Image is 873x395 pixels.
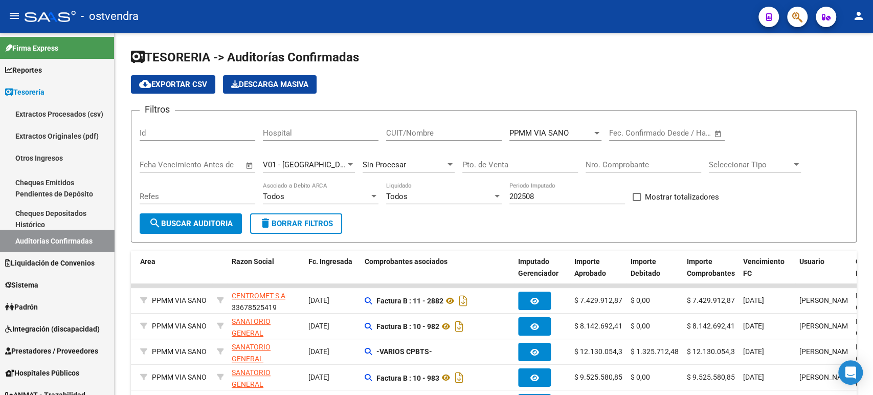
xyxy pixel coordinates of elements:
div: - 30546127652 [232,341,300,363]
span: Importe Debitado [631,257,660,277]
span: PPMM VIA SANO [152,322,207,330]
i: Descargar documento [453,318,466,335]
span: Sistema [5,279,38,291]
span: Seleccionar Tipo [709,160,792,169]
span: PPMM VIA SANO [152,347,207,356]
mat-icon: search [149,217,161,229]
span: Usuario [799,257,824,266]
strong: -VARIOS CPBTS- [376,347,432,356]
datatable-header-cell: Importe Comprobantes [683,251,739,284]
span: PPMM VIA SANO [509,128,569,138]
strong: Factura B : 10 - 982 [376,322,439,331]
span: SANATORIO GENERAL [PERSON_NAME] CLINICA PRIVADA S.R.L. [232,317,289,372]
div: - 30546127652 [232,316,300,337]
span: - ostvendra [81,5,139,28]
span: Padrón [5,301,38,313]
datatable-header-cell: Usuario [795,251,852,284]
span: Tesorería [5,86,44,98]
mat-icon: cloud_download [139,78,151,90]
span: [DATE] [743,296,764,304]
span: [PERSON_NAME] [799,373,854,381]
span: $ 7.429.912,87 [574,296,622,304]
datatable-header-cell: Importe Aprobado [570,251,626,284]
span: $ 8.142.692,41 [687,322,735,330]
input: End date [652,128,701,138]
span: Reportes [5,64,42,76]
button: Open calendar [712,128,724,140]
button: Buscar Auditoria [140,213,242,234]
strong: Factura B : 10 - 983 [376,374,439,382]
span: TESORERIA -> Auditorías Confirmadas [131,50,359,64]
span: Todos [386,192,408,201]
datatable-header-cell: Vencimiento FC [739,251,795,284]
h3: Filtros [140,102,175,117]
mat-icon: person [853,10,865,22]
button: Borrar Filtros [250,213,342,234]
span: Todos [263,192,284,201]
span: PPMM VIA SANO [152,296,207,304]
datatable-header-cell: Imputado Gerenciador [514,251,570,284]
button: Open calendar [244,160,256,171]
span: [PERSON_NAME] [799,322,854,330]
button: Descarga Masiva [223,75,317,94]
span: Vencimiento FC [743,257,785,277]
span: $ 9.525.580,85 [687,373,735,381]
div: - 33678525419 [232,290,300,312]
input: Start date [609,128,642,138]
span: $ 12.130.054,37 [574,347,626,356]
span: Hospitales Públicos [5,367,79,379]
datatable-header-cell: Fc. Ingresada [304,251,361,284]
strong: Factura B : 11 - 2882 [376,297,443,305]
span: V01 - [GEOGRAPHIC_DATA] [263,160,356,169]
span: Integración (discapacidad) [5,323,100,335]
span: Descarga Masiva [231,80,308,89]
span: Importe Aprobado [574,257,606,277]
datatable-header-cell: Razon Social [228,251,304,284]
span: [DATE] [308,322,329,330]
span: $ 0,00 [631,296,650,304]
span: [PERSON_NAME] [799,347,854,356]
span: [DATE] [308,347,329,356]
div: Open Intercom Messenger [838,360,863,385]
span: CENTROMET S A [232,292,285,300]
span: PPMM VIA SANO [152,373,207,381]
span: $ 1.325.712,48 [631,347,679,356]
span: Fc. Ingresada [308,257,352,266]
span: [DATE] [743,322,764,330]
span: Sin Procesar [363,160,406,169]
datatable-header-cell: Area [136,251,213,284]
span: [PERSON_NAME] [799,296,854,304]
span: Exportar CSV [139,80,207,89]
span: Importe Comprobantes [687,257,735,277]
button: Exportar CSV [131,75,215,94]
span: $ 0,00 [631,373,650,381]
i: Descargar documento [457,293,470,309]
span: Comprobantes asociados [365,257,447,266]
span: $ 12.130.054,37 [687,347,739,356]
span: $ 7.429.912,87 [687,296,735,304]
span: Borrar Filtros [259,219,333,228]
mat-icon: menu [8,10,20,22]
span: [DATE] [743,373,764,381]
span: [DATE] [743,347,764,356]
span: $ 9.525.580,85 [574,373,622,381]
span: Prestadores / Proveedores [5,345,98,357]
span: $ 0,00 [631,322,650,330]
mat-icon: delete [259,217,272,229]
span: [DATE] [308,296,329,304]
span: $ 8.142.692,41 [574,322,622,330]
span: Area [140,257,155,266]
span: Firma Express [5,42,58,54]
span: Razon Social [232,257,274,266]
datatable-header-cell: Comprobantes asociados [361,251,514,284]
app-download-masive: Descarga masiva de comprobantes (adjuntos) [223,75,317,94]
span: Liquidación de Convenios [5,257,95,269]
i: Descargar documento [453,369,466,386]
span: Mostrar totalizadores [645,191,719,203]
span: Imputado Gerenciador [518,257,558,277]
div: - 30546127652 [232,367,300,388]
span: [DATE] [308,373,329,381]
span: Buscar Auditoria [149,219,233,228]
datatable-header-cell: Importe Debitado [626,251,683,284]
